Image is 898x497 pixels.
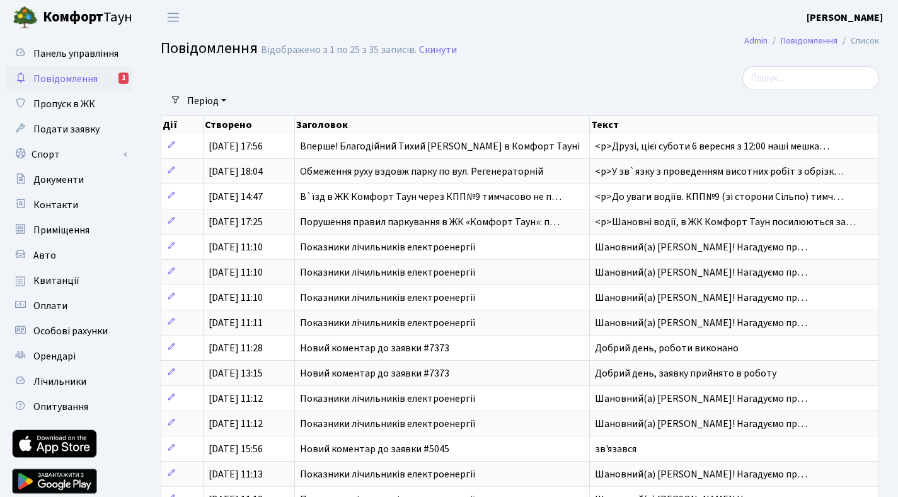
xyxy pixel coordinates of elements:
input: Пошук... [742,66,879,90]
th: Дії [161,116,204,134]
span: Шановний(а) [PERSON_NAME]! Нагадуємо пр… [595,392,807,406]
a: Опитування [6,394,132,419]
span: Орендарі [33,349,76,363]
th: Заголовок [295,116,590,134]
span: Шановний(а) [PERSON_NAME]! Нагадуємо пр… [595,240,807,254]
a: Особові рахунки [6,319,132,344]
span: Подати заявку [33,122,100,136]
span: Лічильники [33,375,86,389]
span: [DATE] 11:12 [209,392,263,406]
span: Показники лічильників електроенергії [300,240,476,254]
a: Авто [6,243,132,268]
span: Шановний(а) [PERSON_NAME]! Нагадуємо пр… [595,266,807,279]
span: [DATE] 17:56 [209,139,263,153]
span: Показники лічильників електроенергії [300,467,476,481]
nav: breadcrumb [725,28,898,54]
span: [DATE] 11:12 [209,417,263,431]
span: Документи [33,173,84,187]
th: Текст [590,116,879,134]
a: Подати заявку [6,117,132,142]
div: 1 [118,73,129,84]
a: Спорт [6,142,132,167]
a: Панель управління [6,41,132,66]
a: Повідомлення [781,34,838,47]
span: В`їзд в ЖК Комфорт Таун через КПП№9 тимчасово не п… [300,190,561,204]
span: [DATE] 17:25 [209,215,263,229]
span: [DATE] 15:56 [209,442,263,456]
span: [DATE] 11:13 [209,467,263,481]
span: Порушення правил паркування в ЖК «Комфорт Таун»: п… [300,215,560,229]
a: Admin [744,34,768,47]
a: Оплати [6,293,132,319]
span: Особові рахунки [33,324,108,338]
span: [DATE] 11:10 [209,240,263,254]
span: Обмеження руху вздовж парку по вул. Регенераторній [300,165,543,178]
span: Повідомлення [161,37,258,59]
span: Показники лічильників електроенергії [300,316,476,330]
a: Документи [6,167,132,192]
span: Новий коментар до заявки #7373 [300,366,449,380]
span: Новий коментар до заявки #7373 [300,341,449,355]
a: Лічильники [6,369,132,394]
span: Квитанції [33,274,79,288]
span: [DATE] 11:11 [209,316,263,330]
span: Шановний(а) [PERSON_NAME]! Нагадуємо пр… [595,467,807,481]
span: Панель управління [33,47,118,61]
img: logo.png [13,5,38,30]
span: Контакти [33,198,78,212]
span: <p>У зв`язку з проведенням висотних робіт з обрізк… [595,165,844,178]
span: Новий коментар до заявки #5045 [300,442,449,456]
span: [DATE] 18:04 [209,165,263,178]
a: Пропуск в ЖК [6,91,132,117]
span: Шановний(а) [PERSON_NAME]! Нагадуємо пр… [595,417,807,431]
span: Оплати [33,299,67,313]
button: Переключити навігацію [158,7,189,28]
div: Відображено з 1 по 25 з 35 записів. [261,44,417,56]
span: <p>До уваги водіїв. КПП№9 (зі сторони Сільпо) тимч… [595,190,843,204]
a: Повідомлення1 [6,66,132,91]
span: [DATE] 14:47 [209,190,263,204]
li: Список [838,34,879,48]
span: Пропуск в ЖК [33,97,95,111]
span: Вперше! Благодійний Тихий [PERSON_NAME] в Комфорт Тауні [300,139,580,153]
span: [DATE] 11:10 [209,266,263,279]
span: Добрий день, заявку прийнято в роботу [595,366,776,380]
span: Шановний(а) [PERSON_NAME]! Нагадуємо пр… [595,316,807,330]
a: [PERSON_NAME] [807,10,883,25]
span: Приміщення [33,223,89,237]
span: Повідомлення [33,72,98,86]
span: [DATE] 13:15 [209,366,263,380]
span: Показники лічильників електроенергії [300,266,476,279]
a: Період [182,90,231,112]
span: Авто [33,248,56,262]
a: Контакти [6,192,132,218]
span: Опитування [33,400,88,414]
span: [DATE] 11:10 [209,291,263,305]
span: [DATE] 11:28 [209,341,263,355]
span: <p>Шановні водії, в ЖК Комфорт Таун посилюються за… [595,215,856,229]
th: Створено [204,116,295,134]
span: Показники лічильників електроенергії [300,291,476,305]
a: Орендарі [6,344,132,369]
a: Скинути [419,44,457,56]
span: Добрий день, роботи виконано [595,341,739,355]
span: Таун [43,7,132,28]
a: Квитанції [6,268,132,293]
b: [PERSON_NAME] [807,11,883,25]
a: Приміщення [6,218,132,243]
span: Показники лічильників електроенергії [300,417,476,431]
span: зв'язався [595,442,636,456]
span: Показники лічильників електроенергії [300,392,476,406]
span: Шановний(а) [PERSON_NAME]! Нагадуємо пр… [595,291,807,305]
b: Комфорт [43,7,103,27]
span: <p>Друзі, цієї суботи 6 вересня з 12:00 наші мешка… [595,139,829,153]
